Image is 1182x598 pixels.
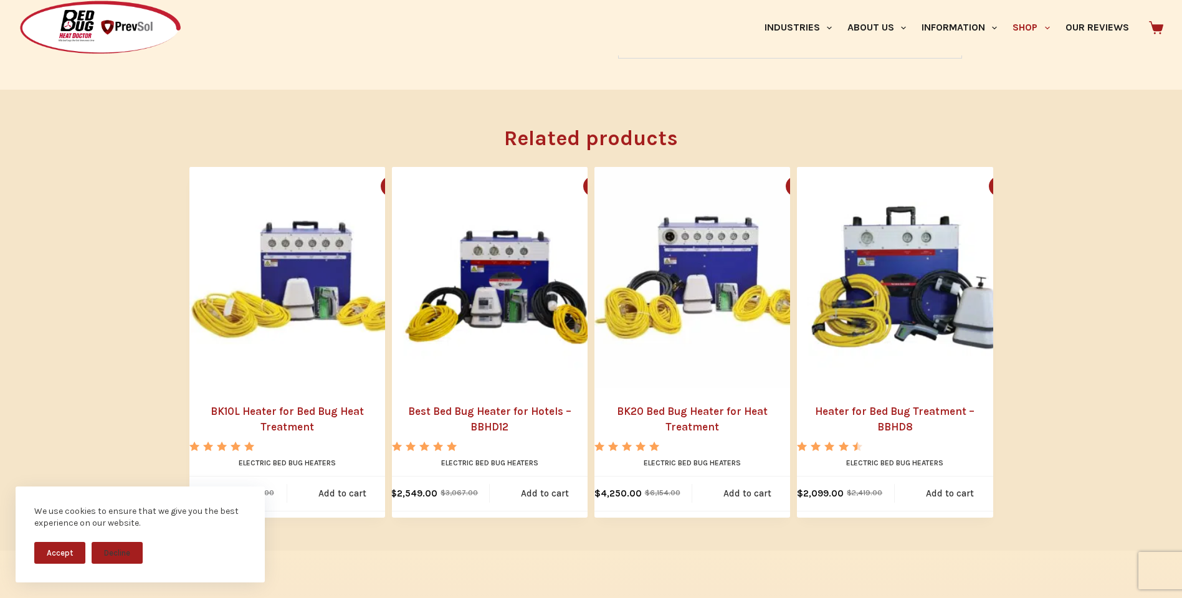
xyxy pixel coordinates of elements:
[189,404,385,435] a: BK10L Heater for Bed Bug Heat Treatment
[392,442,459,451] div: Rated 5.00 out of 5
[392,404,588,435] a: Best Bed Bug Heater for Hotels – BBHD12
[381,176,401,196] button: Quick view toggle
[34,542,85,564] button: Accept
[797,442,864,451] div: Rated 4.50 out of 5
[441,488,478,497] bdi: 3,067.00
[594,488,601,499] span: $
[34,505,246,529] div: We use cookies to ensure that we give you the best experience on our website.
[391,488,397,499] span: $
[594,167,815,387] a: BK20 Bed Bug Heater for Heat Treatment
[645,488,650,497] span: $
[392,442,459,480] span: Rated out of 5
[594,442,661,480] span: Rated out of 5
[189,442,256,451] div: Rated 5.00 out of 5
[490,477,600,511] a: Add to cart: “Best Bed Bug Heater for Hotels - BBHD12”
[797,442,857,480] span: Rated out of 5
[239,458,336,467] a: Electric Bed Bug Heaters
[391,488,437,499] bdi: 2,549.00
[989,176,1009,196] button: Quick view toggle
[594,442,661,451] div: Rated 5.00 out of 5
[786,176,806,196] button: Quick view toggle
[847,488,882,497] bdi: 2,419.00
[189,442,256,480] span: Rated out of 5
[441,488,446,497] span: $
[797,488,803,499] span: $
[92,542,143,564] button: Decline
[644,458,741,467] a: Electric Bed Bug Heaters
[287,477,398,511] a: Add to cart: “BK10L Heater for Bed Bug Heat Treatment”
[846,458,943,467] a: Electric Bed Bug Heaters
[895,477,1005,511] a: Add to cart: “Heater for Bed Bug Treatment - BBHD8”
[692,477,803,511] a: Add to cart: “BK20 Bed Bug Heater for Heat Treatment”
[594,404,790,435] a: BK20 Bed Bug Heater for Heat Treatment
[797,488,844,499] bdi: 2,099.00
[797,167,1018,387] a: Heater for Bed Bug Treatment - BBHD8
[797,404,993,435] a: Heater for Bed Bug Treatment – BBHD8
[583,176,603,196] button: Quick view toggle
[10,5,47,42] button: Open LiveChat chat widget
[392,167,612,387] a: Best Bed Bug Heater for Hotels - BBHD12
[594,488,642,499] bdi: 4,250.00
[645,488,680,497] bdi: 6,154.00
[441,458,538,467] a: Electric Bed Bug Heaters
[847,488,852,497] span: $
[189,167,410,387] a: BK10L Heater for Bed Bug Heat Treatment
[189,123,993,154] h2: Related products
